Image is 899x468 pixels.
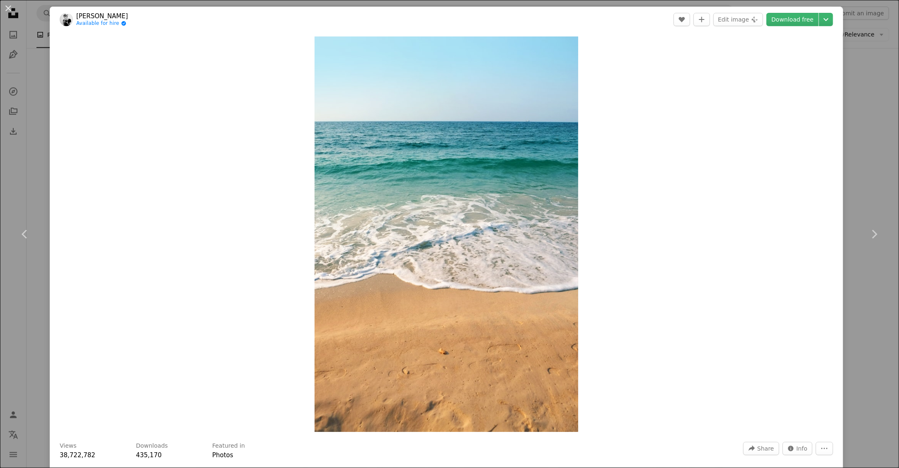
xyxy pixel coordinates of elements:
[713,13,763,26] button: Edit image
[136,442,168,450] h3: Downloads
[60,13,73,26] img: Go to Mink Mingle's profile
[693,13,710,26] button: Add to Collection
[674,13,690,26] button: Like
[797,442,808,455] span: Info
[816,442,833,455] button: More Actions
[212,442,245,450] h3: Featured in
[783,442,813,455] button: Stats about this image
[136,451,162,459] span: 435,170
[315,36,578,432] img: seashore under clear blue sky during daytime
[819,13,833,26] button: Choose download size
[60,451,95,459] span: 38,722,782
[212,451,233,459] a: Photos
[315,36,578,432] button: Zoom in on this image
[60,442,77,450] h3: Views
[76,12,128,20] a: [PERSON_NAME]
[849,194,899,274] a: Next
[743,442,779,455] button: Share this image
[757,442,774,455] span: Share
[76,20,128,27] a: Available for hire
[766,13,819,26] a: Download free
